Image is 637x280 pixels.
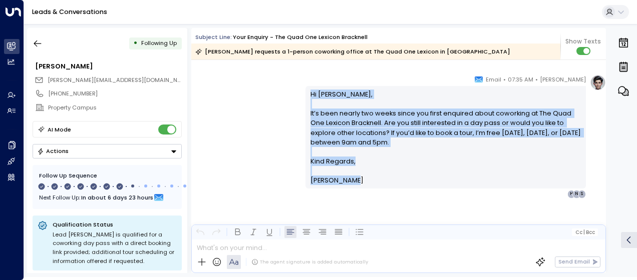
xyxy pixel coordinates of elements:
span: • [503,74,506,84]
div: • [133,36,138,50]
span: Show Texts [565,37,601,46]
span: 07:35 AM [508,74,533,84]
span: sarah@propertycampus.co.uk [48,76,182,84]
div: Your enquiry - The Quad One Lexicon Bracknell [233,33,368,41]
a: Leads & Conversations [32,7,107,16]
div: AI Mode [48,124,71,134]
span: Cc Bcc [575,229,595,235]
div: Actions [37,147,69,154]
span: In about 6 days 23 hours [81,192,153,203]
button: Undo [194,226,206,238]
span: [PERSON_NAME] [310,175,364,185]
button: Actions [33,144,182,158]
span: [PERSON_NAME] [540,74,586,84]
button: Redo [210,226,222,238]
div: [PERSON_NAME] [35,61,181,71]
div: Follow Up Sequence [39,171,175,180]
span: | [583,229,585,235]
p: Hi [PERSON_NAME], It’s been nearly two weeks since you first enquired about coworking at The Quad... [310,89,581,156]
span: • [535,74,538,84]
div: Lead [PERSON_NAME] is qualified for a coworking day pass with a direct booking link provided; add... [53,230,177,265]
div: Property Campus [48,103,181,112]
div: Button group with a nested menu [33,144,182,158]
div: S [578,190,586,198]
div: [PERSON_NAME] requests a 1-person coworking office at The Quad One Lexicon in [GEOGRAPHIC_DATA] [195,46,510,56]
span: Kind Regards, [310,156,356,166]
p: Qualification Status [53,220,177,228]
img: profile-logo.png [590,74,606,90]
div: [PHONE_NUMBER] [48,89,181,98]
span: Following Up [141,39,177,47]
button: Cc|Bcc [572,228,598,236]
div: Next Follow Up: [39,192,175,203]
span: Email [486,74,501,84]
span: [PERSON_NAME][EMAIL_ADDRESS][DOMAIN_NAME] [48,76,191,84]
div: The agent signature is added automatically [251,258,368,265]
span: Subject Line: [195,33,232,41]
div: N [572,190,580,198]
div: H [567,190,575,198]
